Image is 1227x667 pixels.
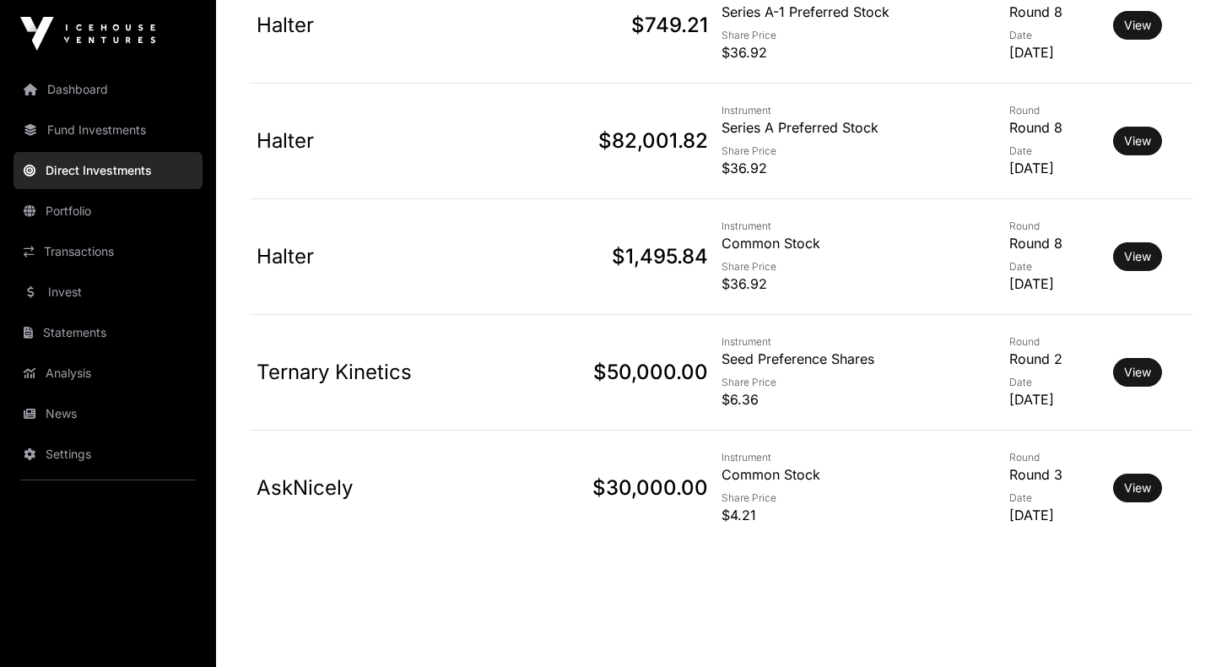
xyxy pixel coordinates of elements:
[14,71,203,108] a: Dashboard
[1009,2,1100,22] p: Round 8
[722,505,995,525] p: $4.21
[1009,104,1100,117] p: Round
[1124,364,1151,381] a: View
[520,127,708,155] p: $82,001.82
[1009,505,1100,525] p: [DATE]
[1009,335,1100,349] p: Round
[722,260,995,274] p: Share Price
[257,13,314,37] a: Halter
[722,451,995,464] p: Instrument
[257,360,412,384] a: Ternary Kinetics
[1009,29,1100,42] p: Date
[722,233,995,253] p: Common Stock
[722,349,995,369] p: Seed Preference Shares
[722,274,995,294] p: $36.92
[1113,474,1162,502] button: View
[14,355,203,392] a: Analysis
[1009,144,1100,158] p: Date
[257,244,314,268] a: Halter
[520,359,708,386] p: $50,000.00
[14,314,203,351] a: Statements
[14,436,203,473] a: Settings
[1009,260,1100,274] p: Date
[722,104,995,117] p: Instrument
[1009,233,1100,253] p: Round 8
[1124,133,1151,149] a: View
[722,464,995,485] p: Common Stock
[1009,491,1100,505] p: Date
[1113,127,1162,155] button: View
[14,152,203,189] a: Direct Investments
[1009,349,1100,369] p: Round 2
[520,474,708,502] p: $30,000.00
[1009,274,1100,294] p: [DATE]
[1009,117,1100,138] p: Round 8
[722,376,995,389] p: Share Price
[722,29,995,42] p: Share Price
[14,111,203,149] a: Fund Investments
[1124,480,1151,496] a: View
[1009,451,1100,464] p: Round
[14,395,203,432] a: News
[14,274,203,311] a: Invest
[1009,42,1100,62] p: [DATE]
[1009,464,1100,485] p: Round 3
[20,17,155,51] img: Icehouse Ventures Logo
[520,243,708,270] p: $1,495.84
[722,117,995,138] p: Series A Preferred Stock
[1009,220,1100,233] p: Round
[722,491,995,505] p: Share Price
[1009,389,1100,409] p: [DATE]
[722,158,995,178] p: $36.92
[1113,358,1162,387] button: View
[722,220,995,233] p: Instrument
[722,389,995,409] p: $6.36
[1143,586,1227,667] iframe: Chat Widget
[722,335,995,349] p: Instrument
[1009,158,1100,178] p: [DATE]
[1124,17,1151,34] a: View
[1113,11,1162,40] button: View
[14,233,203,270] a: Transactions
[520,12,708,39] p: $749.21
[1124,248,1151,265] a: View
[722,2,995,22] p: Series A-1 Preferred Stock
[14,193,203,230] a: Portfolio
[1113,242,1162,271] button: View
[257,475,353,500] a: AskNicely
[1009,376,1100,389] p: Date
[722,42,995,62] p: $36.92
[257,128,314,153] a: Halter
[722,144,995,158] p: Share Price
